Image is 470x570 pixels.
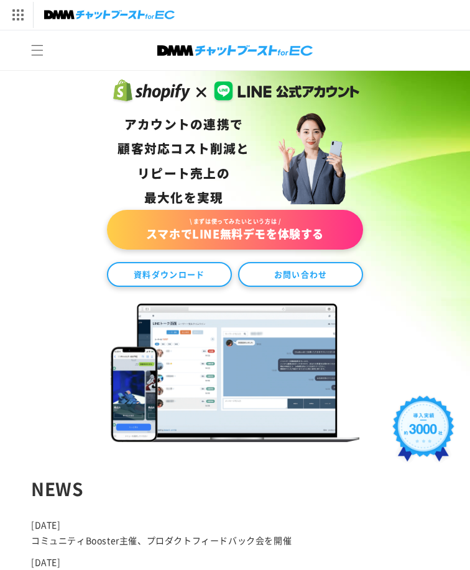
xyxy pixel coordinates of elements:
span: \ まずは使ってみたいという方は / [119,217,351,226]
time: [DATE] [31,556,61,568]
summary: メニュー [24,37,51,64]
a: 資料ダウンロード [107,262,232,287]
a: \ まずは使ってみたいという方は /スマホでLINE無料デモを体験する [107,210,363,250]
div: アカウントの連携で 顧客対応コスト削減と リピート売上の 最大化を実現 [118,112,249,210]
a: お問い合わせ [238,262,363,287]
a: コミュニティBooster主催、プロダクトフィードバック会を開催 [31,534,292,546]
img: 株式会社DMM Boost [157,45,313,56]
time: [DATE] [31,518,61,531]
img: 導入実績約3000社 [389,392,458,470]
div: NEWS [31,473,439,504]
img: チャットブーストforEC [44,6,175,24]
img: サービス [2,2,33,28]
